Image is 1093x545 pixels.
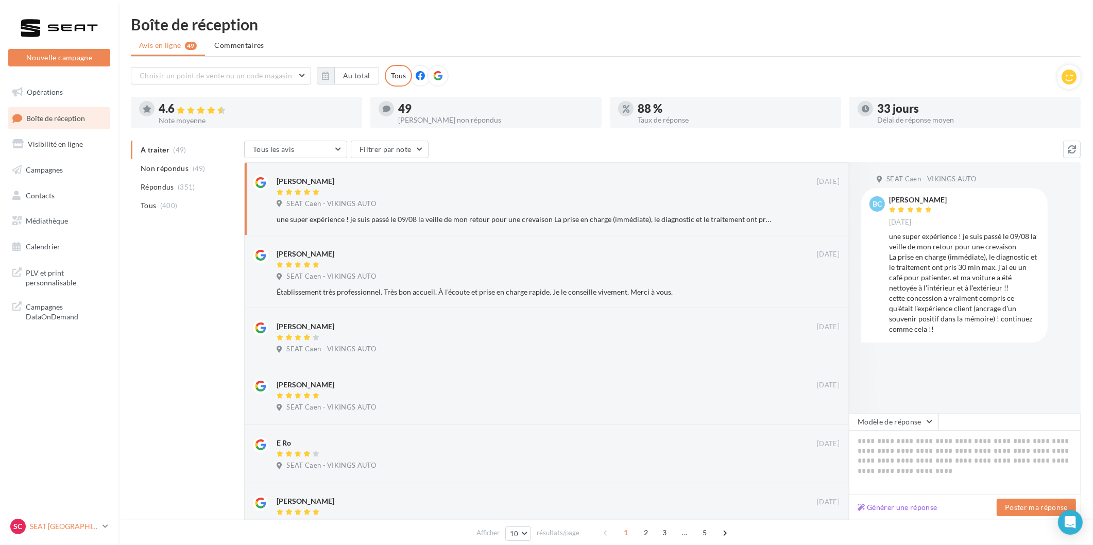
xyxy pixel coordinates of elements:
span: bc [873,199,882,209]
span: [DATE] [817,439,840,449]
span: 1 [618,524,634,541]
div: 4.6 [159,103,354,115]
div: Open Intercom Messenger [1058,510,1083,535]
div: [PERSON_NAME] [277,321,334,332]
a: Médiathèque [6,210,112,232]
span: Contacts [26,191,55,199]
span: 3 [656,524,673,541]
span: [DATE] [817,498,840,507]
span: (49) [193,164,206,173]
div: Note moyenne [159,117,354,124]
span: [DATE] [817,381,840,390]
button: Modèle de réponse [849,413,938,431]
a: Opérations [6,81,112,103]
span: (400) [160,201,178,210]
div: Boîte de réception [131,16,1081,32]
span: [DATE] [889,218,912,227]
span: [DATE] [817,322,840,332]
div: [PERSON_NAME] [277,176,334,186]
span: Choisir un point de vente ou un code magasin [140,71,292,80]
a: Visibilité en ligne [6,133,112,155]
a: Contacts [6,185,112,207]
span: 10 [510,530,519,538]
a: Campagnes [6,159,112,181]
span: Commentaires [215,41,264,49]
span: Boîte de réception [26,113,85,122]
div: E Ro [277,438,291,448]
span: Campagnes [26,165,63,174]
span: SEAT Caen - VIKINGS AUTO [286,272,376,281]
span: SC [14,521,23,532]
span: Tous [141,200,156,211]
div: une super expérience ! je suis passé le 09/08 la veille de mon retour pour une crevaison La prise... [889,231,1039,334]
button: Tous les avis [244,141,347,158]
button: Poster ma réponse [997,499,1076,516]
span: Visibilité en ligne [28,140,83,148]
span: (351) [178,183,195,191]
a: Campagnes DataOnDemand [6,296,112,326]
div: Taux de réponse [638,116,833,124]
span: Afficher [476,528,500,538]
span: SEAT Caen - VIKINGS AUTO [286,519,376,529]
span: 5 [696,524,713,541]
div: 33 jours [877,103,1072,114]
div: 49 [398,103,593,114]
button: Choisir un point de vente ou un code magasin [131,67,311,84]
div: [PERSON_NAME] [277,249,334,259]
span: Répondus [141,182,174,192]
button: Au total [317,67,379,84]
span: Médiathèque [26,216,68,225]
span: [DATE] [817,177,840,186]
p: SEAT [GEOGRAPHIC_DATA] [30,521,98,532]
span: Campagnes DataOnDemand [26,300,106,322]
div: Établissement très professionnel. Très bon accueil. À l'écoute et prise en charge rapide. Je le c... [277,287,773,297]
div: 88 % [638,103,833,114]
span: Opérations [27,88,63,96]
div: [PERSON_NAME] [277,496,334,506]
a: SC SEAT [GEOGRAPHIC_DATA] [8,517,110,536]
span: SEAT Caen - VIKINGS AUTO [886,175,976,184]
div: [PERSON_NAME] [277,380,334,390]
button: Générer une réponse [853,501,942,514]
div: une super expérience ! je suis passé le 09/08 la veille de mon retour pour une crevaison La prise... [277,214,773,225]
span: Calendrier [26,242,60,251]
span: Non répondus [141,163,189,174]
div: [PERSON_NAME] [889,196,947,203]
button: Nouvelle campagne [8,49,110,66]
span: résultats/page [537,528,579,538]
button: 10 [505,526,532,541]
span: PLV et print personnalisable [26,266,106,288]
button: Filtrer par note [351,141,429,158]
span: SEAT Caen - VIKINGS AUTO [286,403,376,412]
span: Tous les avis [253,145,295,154]
span: SEAT Caen - VIKINGS AUTO [286,199,376,209]
span: 2 [638,524,654,541]
div: Délai de réponse moyen [877,116,1072,124]
a: Calendrier [6,236,112,258]
a: PLV et print personnalisable [6,262,112,292]
span: ... [676,524,693,541]
div: [PERSON_NAME] non répondus [398,116,593,124]
span: SEAT Caen - VIKINGS AUTO [286,461,376,470]
span: SEAT Caen - VIKINGS AUTO [286,345,376,354]
div: Tous [385,65,412,87]
a: Boîte de réception [6,107,112,129]
button: Au total [334,67,379,84]
span: [DATE] [817,250,840,259]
